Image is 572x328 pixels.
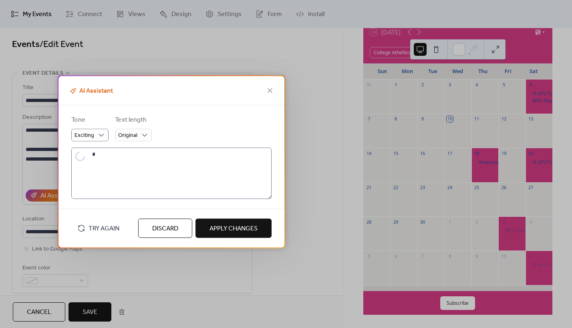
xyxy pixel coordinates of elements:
[209,224,258,234] span: Apply Changes
[68,86,113,96] span: AI Assistant
[71,221,125,236] button: Try Again
[115,115,150,125] div: Text length
[195,219,272,238] button: Apply Changes
[71,115,107,125] div: Tone
[118,130,137,141] span: Original
[89,224,119,234] span: Try Again
[75,130,94,141] span: Exciting
[152,224,178,234] span: Discard
[138,219,192,238] button: Discard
